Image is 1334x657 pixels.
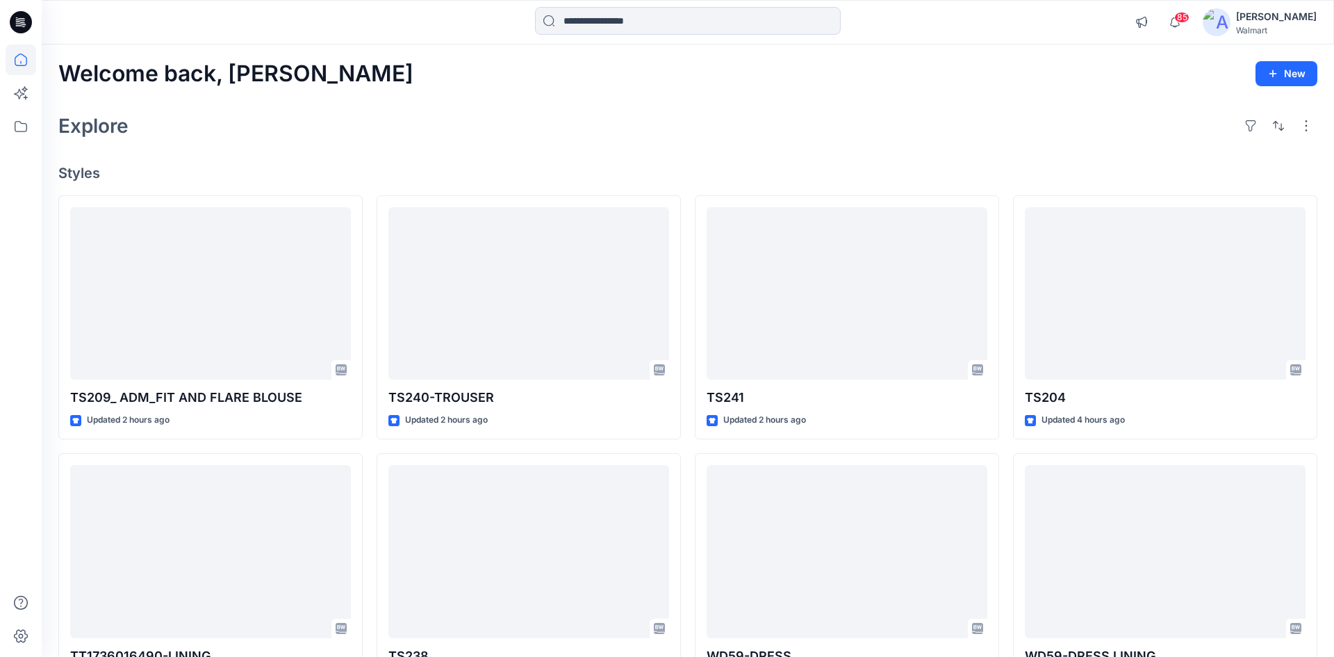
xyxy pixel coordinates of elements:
h2: Explore [58,115,129,137]
span: 85 [1174,12,1189,23]
h4: Styles [58,165,1317,181]
p: Updated 2 hours ago [723,413,806,428]
div: Walmart [1236,25,1317,35]
h2: Welcome back, [PERSON_NAME] [58,61,413,87]
div: [PERSON_NAME] [1236,8,1317,25]
p: Updated 4 hours ago [1041,413,1125,428]
p: Updated 2 hours ago [87,413,170,428]
p: TS240-TROUSER [388,388,669,407]
p: Updated 2 hours ago [405,413,488,428]
img: avatar [1203,8,1230,36]
p: TS204 [1025,388,1306,407]
button: New [1255,61,1317,86]
p: TS241 [707,388,987,407]
p: TS209_ ADM_FIT AND FLARE BLOUSE [70,388,351,407]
